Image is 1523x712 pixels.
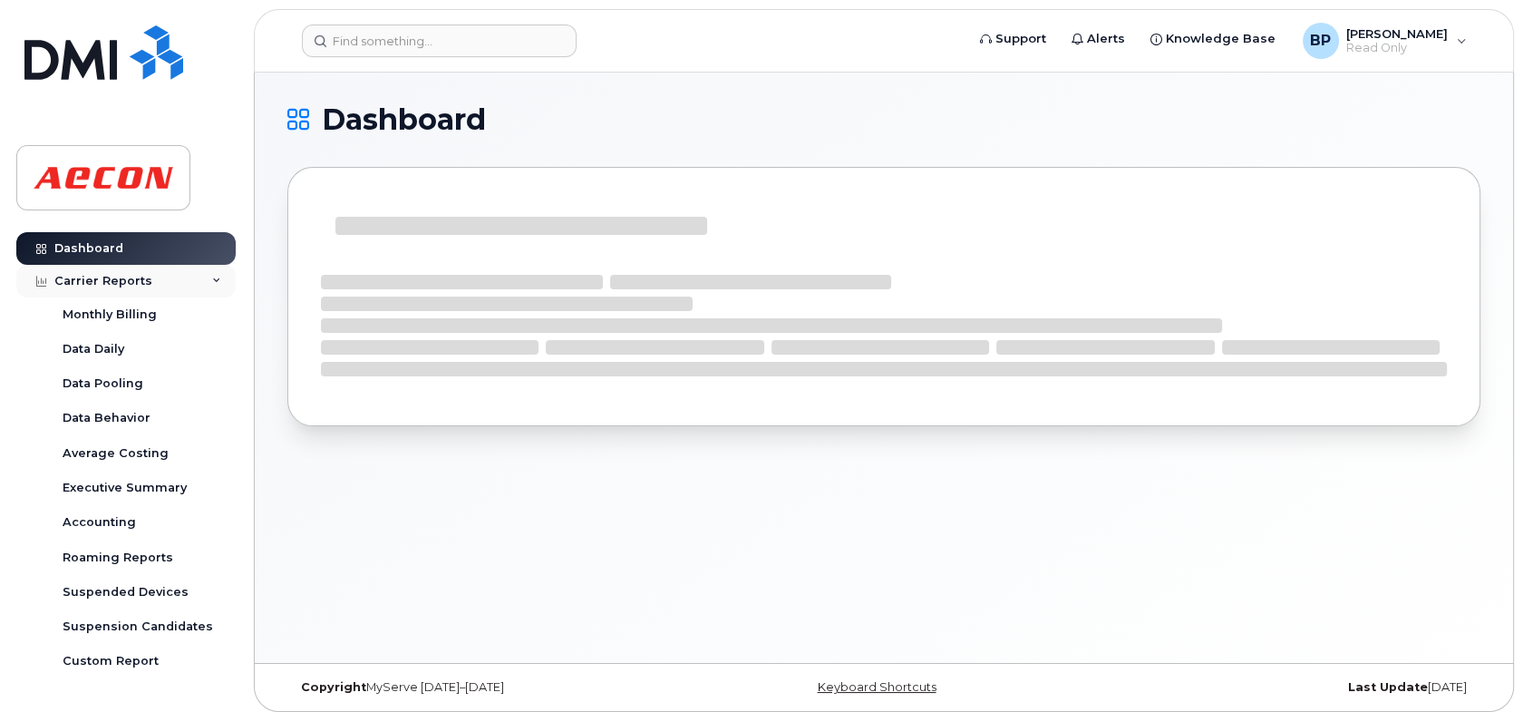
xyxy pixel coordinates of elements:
div: [DATE] [1082,680,1480,695]
strong: Copyright [301,680,366,694]
strong: Last Update [1348,680,1428,694]
a: Keyboard Shortcuts [817,680,936,694]
div: MyServe [DATE]–[DATE] [287,680,685,695]
span: Dashboard [322,106,486,133]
